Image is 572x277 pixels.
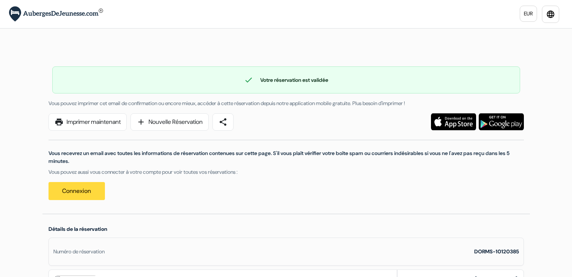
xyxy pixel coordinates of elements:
a: language [542,6,559,23]
div: Votre réservation est validée [53,75,520,84]
span: Détails de la réservation [49,226,107,232]
img: AubergesDeJeunesse.com [9,6,103,22]
i: language [546,10,555,19]
span: add [137,117,146,126]
p: Vous recevrez un email avec toutes les informations de réservation contenues sur cette page. S'il... [49,149,524,165]
span: share [218,117,228,126]
p: Vous pouvez aussi vous connecter à votre compte pour voir toutes vos réservations : [49,168,524,176]
a: addNouvelle Réservation [130,113,209,131]
a: Connexion [49,182,105,200]
span: print [55,117,64,126]
span: Vous pouvez imprimer cet email de confirmation ou encore mieux, accéder à cette réservation depui... [49,100,405,107]
a: printImprimer maintenant [49,113,127,131]
img: Téléchargez l'application gratuite [479,113,524,130]
span: check [244,75,253,84]
img: Téléchargez l'application gratuite [431,113,476,130]
div: Numéro de réservation [53,248,105,256]
a: share [212,113,234,131]
strong: DORMS-10120385 [474,248,519,255]
a: EUR [520,6,537,22]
